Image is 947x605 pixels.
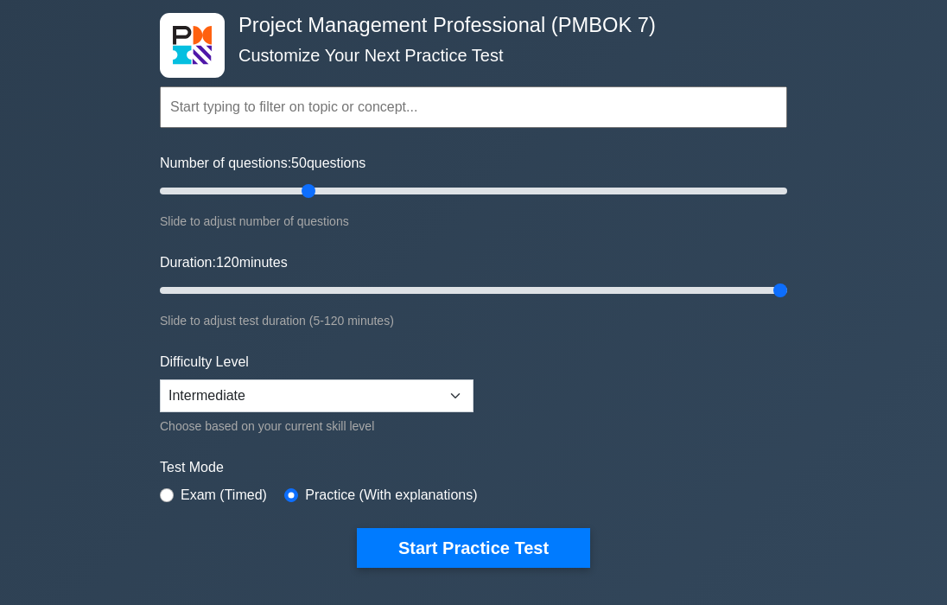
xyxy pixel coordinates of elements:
[216,255,239,270] span: 120
[357,528,590,568] button: Start Practice Test
[160,457,787,478] label: Test Mode
[305,485,477,506] label: Practice (With explanations)
[160,86,787,128] input: Start typing to filter on topic or concept...
[160,310,787,331] div: Slide to adjust test duration (5-120 minutes)
[160,352,249,373] label: Difficulty Level
[160,416,473,436] div: Choose based on your current skill level
[160,252,288,273] label: Duration: minutes
[160,153,365,174] label: Number of questions: questions
[291,156,307,170] span: 50
[232,13,702,37] h4: Project Management Professional (PMBOK 7)
[160,211,787,232] div: Slide to adjust number of questions
[181,485,267,506] label: Exam (Timed)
